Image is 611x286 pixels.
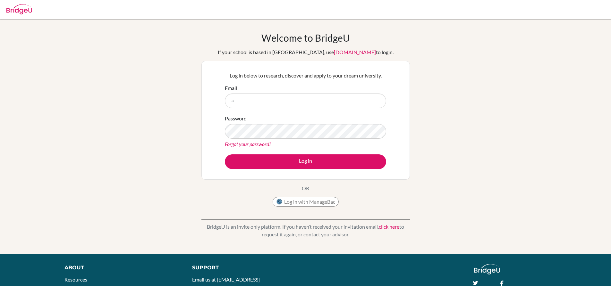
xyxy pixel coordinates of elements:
a: click here [379,224,399,230]
div: If your school is based in [GEOGRAPHIC_DATA], use to login. [218,48,394,56]
p: OR [302,184,309,192]
div: About [64,264,178,272]
label: Password [225,115,247,122]
button: Log in [225,154,386,169]
a: [DOMAIN_NAME] [334,49,376,55]
a: Forgot your password? [225,141,271,147]
h1: Welcome to BridgeU [261,32,350,44]
a: Resources [64,276,87,282]
img: Bridge-U [6,4,32,14]
p: BridgeU is an invite only platform. If you haven’t received your invitation email, to request it ... [201,223,410,238]
label: Email [225,84,237,92]
img: logo_white@2x-f4f0deed5e89b7ecb1c2cc34c3e3d731f90f0f143d5ea2071677605dd97b5244.png [474,264,500,274]
button: Log in with ManageBac [273,197,339,207]
div: Support [192,264,298,272]
p: Log in below to research, discover and apply to your dream university. [225,72,386,79]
